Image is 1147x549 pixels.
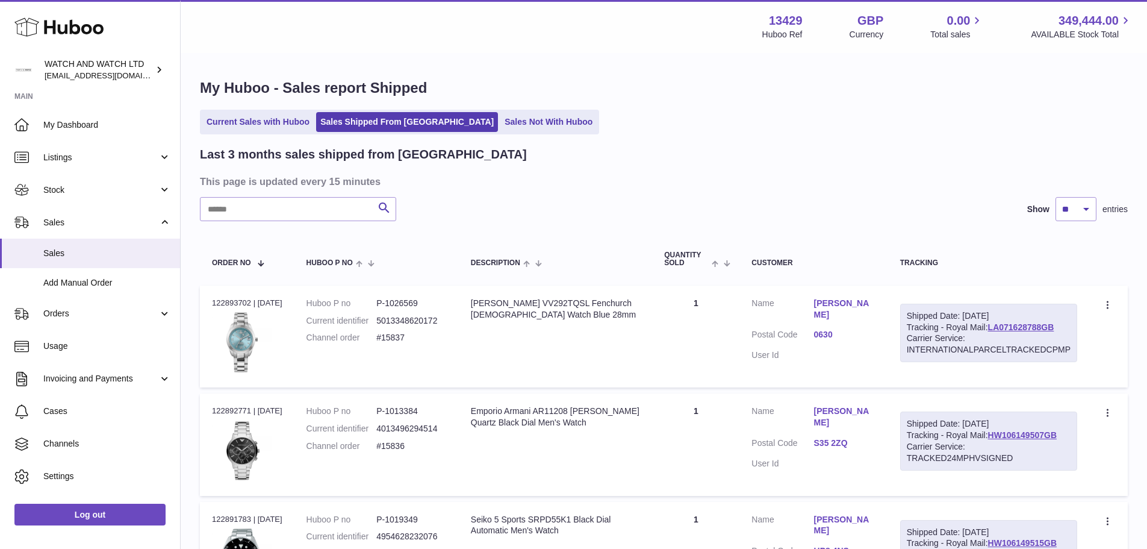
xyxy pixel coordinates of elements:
dt: Current identifier [306,423,377,434]
dt: Current identifier [306,531,377,542]
a: [PERSON_NAME] [814,514,876,537]
strong: 13429 [769,13,803,29]
div: Emporio Armani AR11208 [PERSON_NAME] Quartz Black Dial Men's Watch [471,406,640,428]
span: Stock [43,184,158,196]
img: internalAdmin-13429@internal.huboo.com [14,61,33,79]
div: Carrier Service: TRACKED24MPHVSIGNED [907,441,1071,464]
a: Sales Not With Huboo [500,112,597,132]
div: Tracking - Royal Mail: [900,304,1077,363]
a: 349,444.00 AVAILABLE Stock Total [1031,13,1133,40]
dd: 4013496294514 [376,423,447,434]
div: Huboo Ref [762,29,803,40]
div: Tracking [900,259,1077,267]
span: Description [471,259,520,267]
div: Tracking - Royal Mail: [900,412,1077,471]
div: [PERSON_NAME] VV292TQSL Fenchurch [DEMOGRAPHIC_DATA] Watch Blue 28mm [471,298,640,321]
strong: GBP [857,13,883,29]
span: Add Manual Order [43,277,171,289]
div: Customer [751,259,875,267]
div: Carrier Service: INTERNATIONALPARCELTRACKEDCPMP [907,333,1071,356]
dt: User Id [751,458,813,469]
a: HW106149515GB [988,538,1057,548]
dt: Name [751,298,813,324]
dt: Postal Code [751,329,813,344]
a: [PERSON_NAME] [814,298,876,321]
dt: Name [751,406,813,431]
dt: Current identifier [306,315,377,327]
h1: My Huboo - Sales report Shipped [200,78,1128,98]
div: Shipped Date: [DATE] [907,310,1071,322]
span: Quantity Sold [664,251,709,267]
dd: P-1019349 [376,514,447,525]
dd: 4954628232076 [376,531,447,542]
dd: P-1026569 [376,298,447,309]
span: Sales [43,217,158,228]
dd: #15837 [376,332,447,344]
a: [PERSON_NAME] [814,406,876,428]
span: Invoicing and Payments [43,373,158,384]
div: 122891783 | [DATE] [212,514,282,525]
div: Shipped Date: [DATE] [907,527,1071,538]
dd: P-1013384 [376,406,447,417]
span: Settings [43,471,171,482]
dd: #15836 [376,441,447,452]
div: Shipped Date: [DATE] [907,418,1071,430]
span: Listings [43,152,158,163]
dt: Huboo P no [306,406,377,417]
span: Huboo P no [306,259,353,267]
a: Sales Shipped From [GEOGRAPHIC_DATA] [316,112,498,132]
span: Sales [43,248,171,259]
span: Usage [43,340,171,352]
dt: Huboo P no [306,298,377,309]
span: 0.00 [947,13,971,29]
td: 1 [652,394,739,495]
h2: Last 3 months sales shipped from [GEOGRAPHIC_DATA] [200,146,527,163]
span: Cases [43,406,171,417]
dt: Channel order [306,332,377,344]
a: 0.00 Total sales [930,13,984,40]
img: 1727864329.jpg [212,421,272,481]
span: [EMAIL_ADDRESS][DOMAIN_NAME] [45,71,177,80]
td: 1 [652,286,739,387]
div: WATCH AND WATCH LTD [45,58,153,81]
span: Channels [43,438,171,450]
span: Total sales [930,29,984,40]
span: entries [1102,204,1128,215]
a: S35 2ZQ [814,438,876,449]
dd: 5013348620172 [376,315,447,327]
h3: This page is updated every 15 minutes [200,175,1125,188]
dt: Name [751,514,813,540]
label: Show [1027,204,1049,215]
div: Seiko 5 Sports SRPD55K1 Black Dial Automatic Men's Watch [471,514,640,537]
img: 1735899453.png [212,312,272,372]
a: LA071628788GB [988,322,1054,332]
dt: Postal Code [751,438,813,452]
div: 122892771 | [DATE] [212,406,282,416]
div: 122893702 | [DATE] [212,298,282,309]
dt: Huboo P no [306,514,377,525]
span: Order No [212,259,251,267]
span: AVAILABLE Stock Total [1031,29,1133,40]
a: 0630 [814,329,876,340]
span: 349,444.00 [1058,13,1119,29]
dt: Channel order [306,441,377,452]
span: Orders [43,308,158,319]
div: Currency [850,29,884,40]
span: My Dashboard [43,119,171,131]
a: HW106149507GB [988,430,1057,440]
a: Current Sales with Huboo [202,112,314,132]
dt: User Id [751,350,813,361]
a: Log out [14,504,166,525]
